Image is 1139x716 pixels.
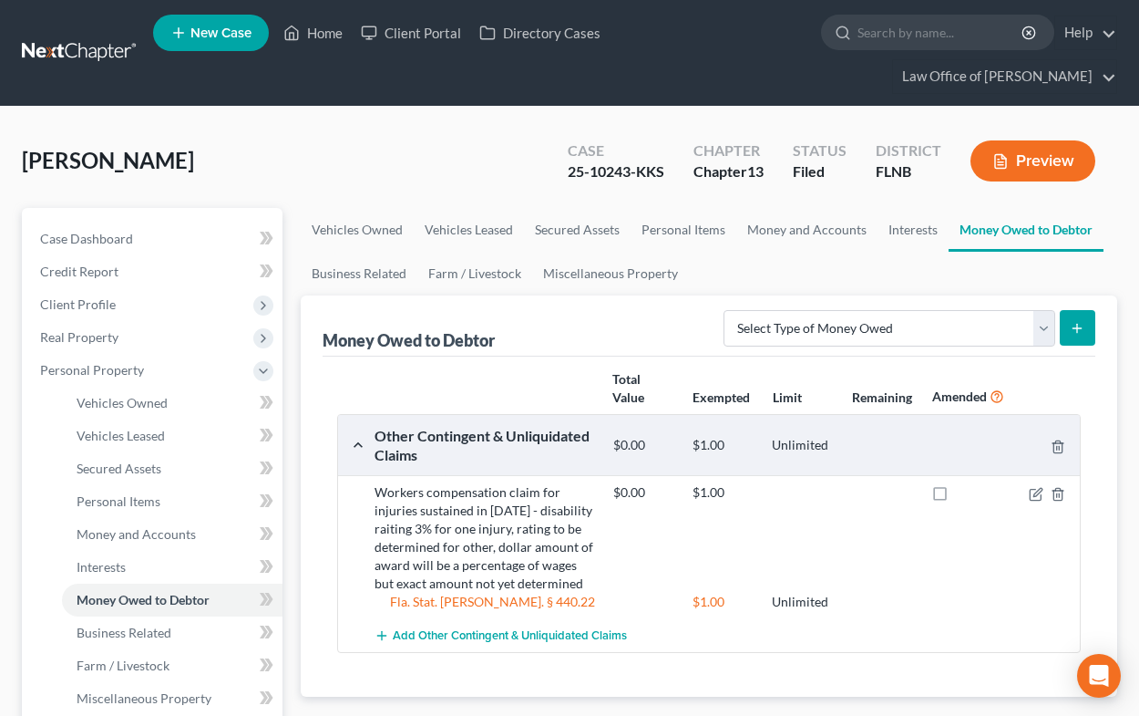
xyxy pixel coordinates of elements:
[62,617,282,649] a: Business Related
[375,618,627,652] button: Add Other Contingent & Unliquidated Claims
[470,16,610,49] a: Directory Cases
[62,452,282,485] a: Secured Assets
[26,255,282,288] a: Credit Report
[77,690,211,706] span: Miscellaneous Property
[77,625,171,640] span: Business Related
[352,16,470,49] a: Client Portal
[62,518,282,551] a: Money and Accounts
[736,208,877,252] a: Money and Accounts
[77,428,165,443] span: Vehicles Leased
[568,161,664,182] div: 25-10243-KKS
[40,329,118,345] span: Real Property
[77,658,169,673] span: Farm / Livestock
[414,208,524,252] a: Vehicles Leased
[877,208,949,252] a: Interests
[365,483,604,593] div: Workers compensation claim for injuries sustained in [DATE] - disability raiting 3% for one injur...
[190,26,251,40] span: New Case
[77,461,161,476] span: Secured Assets
[62,485,282,518] a: Personal Items
[693,389,750,405] strong: Exempted
[62,649,282,682] a: Farm / Livestock
[40,231,133,246] span: Case Dashboard
[604,483,683,502] div: $0.00
[747,162,764,180] span: 13
[683,437,763,454] div: $1.00
[365,593,604,611] div: Fla. Stat. [PERSON_NAME]. § 440.22
[62,420,282,452] a: Vehicles Leased
[323,329,498,351] div: Money Owed to Debtor
[524,208,631,252] a: Secured Assets
[683,593,763,611] div: $1.00
[693,140,764,161] div: Chapter
[763,437,842,454] div: Unlimited
[773,389,802,405] strong: Limit
[77,493,160,509] span: Personal Items
[763,593,842,611] div: Unlimited
[62,584,282,617] a: Money Owed to Debtor
[532,252,689,296] a: Miscellaneous Property
[604,437,683,454] div: $0.00
[77,592,210,607] span: Money Owed to Debtor
[1055,16,1116,49] a: Help
[417,252,532,296] a: Farm / Livestock
[301,252,417,296] a: Business Related
[274,16,352,49] a: Home
[693,161,764,182] div: Chapter
[62,682,282,715] a: Miscellaneous Property
[22,147,194,173] span: [PERSON_NAME]
[62,387,282,420] a: Vehicles Owned
[301,208,414,252] a: Vehicles Owned
[40,362,144,378] span: Personal Property
[40,296,116,312] span: Client Profile
[793,140,847,161] div: Status
[876,140,941,161] div: District
[932,389,987,404] strong: Amended
[852,389,912,405] strong: Remaining
[631,208,736,252] a: Personal Items
[876,161,941,182] div: FLNB
[365,426,604,465] div: Other Contingent & Unliquidated Claims
[77,526,196,542] span: Money and Accounts
[612,371,644,405] strong: Total Value
[62,551,282,584] a: Interests
[793,161,847,182] div: Filed
[568,140,664,161] div: Case
[393,628,627,643] span: Add Other Contingent & Unliquidated Claims
[26,223,282,255] a: Case Dashboard
[949,208,1103,252] a: Money Owed to Debtor
[893,60,1116,93] a: Law Office of [PERSON_NAME]
[683,483,763,502] div: $1.00
[970,140,1095,182] button: Preview
[77,559,126,575] span: Interests
[1077,654,1121,698] div: Open Intercom Messenger
[40,264,118,279] span: Credit Report
[857,16,1024,49] input: Search by name...
[77,395,168,410] span: Vehicles Owned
